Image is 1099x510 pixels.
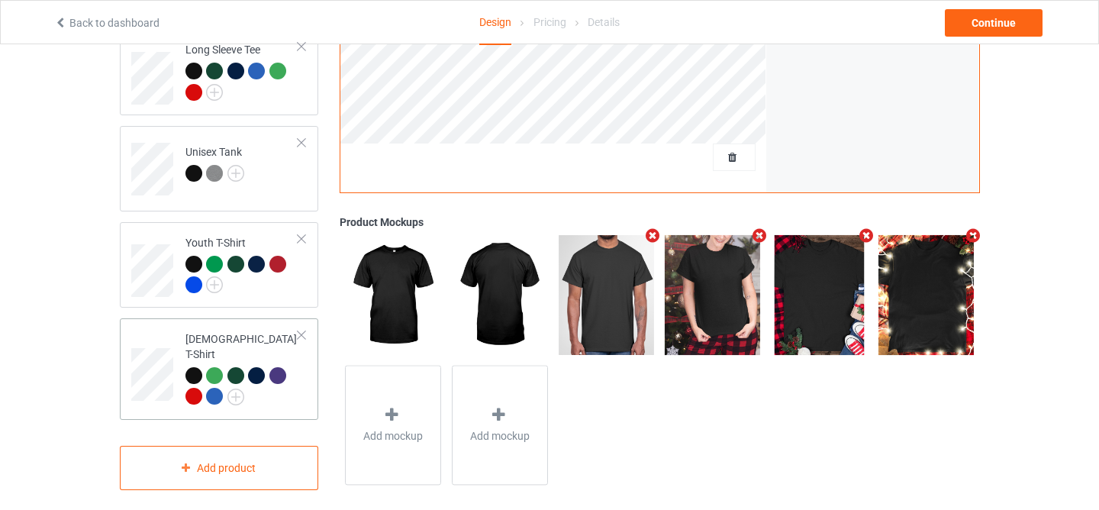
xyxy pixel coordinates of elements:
[452,365,548,485] div: Add mockup
[878,235,974,354] img: regular.jpg
[120,446,319,491] div: Add product
[185,331,299,404] div: [DEMOGRAPHIC_DATA] T-Shirt
[345,365,441,485] div: Add mockup
[206,276,223,293] img: svg+xml;base64,PD94bWwgdmVyc2lvbj0iMS4wIiBlbmNvZGluZz0iVVRGLTgiPz4KPHN2ZyB3aWR0aD0iMjJweCIgaGVpZ2...
[120,30,319,115] div: Long Sleeve Tee
[533,1,566,44] div: Pricing
[345,235,440,354] img: regular.jpg
[479,1,511,45] div: Design
[120,126,319,211] div: Unisex Tank
[185,235,299,292] div: Youth T-Shirt
[665,235,760,354] img: regular.jpg
[470,428,530,444] span: Add mockup
[945,9,1043,37] div: Continue
[963,228,982,244] i: Remove mockup
[120,222,319,308] div: Youth T-Shirt
[206,165,223,182] img: heather_texture.png
[120,318,319,419] div: [DEMOGRAPHIC_DATA] T-Shirt
[772,235,867,354] img: regular.jpg
[185,42,299,99] div: Long Sleeve Tee
[185,144,244,181] div: Unisex Tank
[559,235,654,354] img: regular.jpg
[363,428,423,444] span: Add mockup
[643,228,662,244] i: Remove mockup
[588,1,620,44] div: Details
[227,389,244,405] img: svg+xml;base64,PD94bWwgdmVyc2lvbj0iMS4wIiBlbmNvZGluZz0iVVRGLTgiPz4KPHN2ZyB3aWR0aD0iMjJweCIgaGVpZ2...
[857,228,876,244] i: Remove mockup
[452,235,547,354] img: regular.jpg
[750,228,769,244] i: Remove mockup
[206,84,223,101] img: svg+xml;base64,PD94bWwgdmVyc2lvbj0iMS4wIiBlbmNvZGluZz0iVVRGLTgiPz4KPHN2ZyB3aWR0aD0iMjJweCIgaGVpZ2...
[227,165,244,182] img: svg+xml;base64,PD94bWwgdmVyc2lvbj0iMS4wIiBlbmNvZGluZz0iVVRGLTgiPz4KPHN2ZyB3aWR0aD0iMjJweCIgaGVpZ2...
[54,17,160,29] a: Back to dashboard
[340,215,979,230] div: Product Mockups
